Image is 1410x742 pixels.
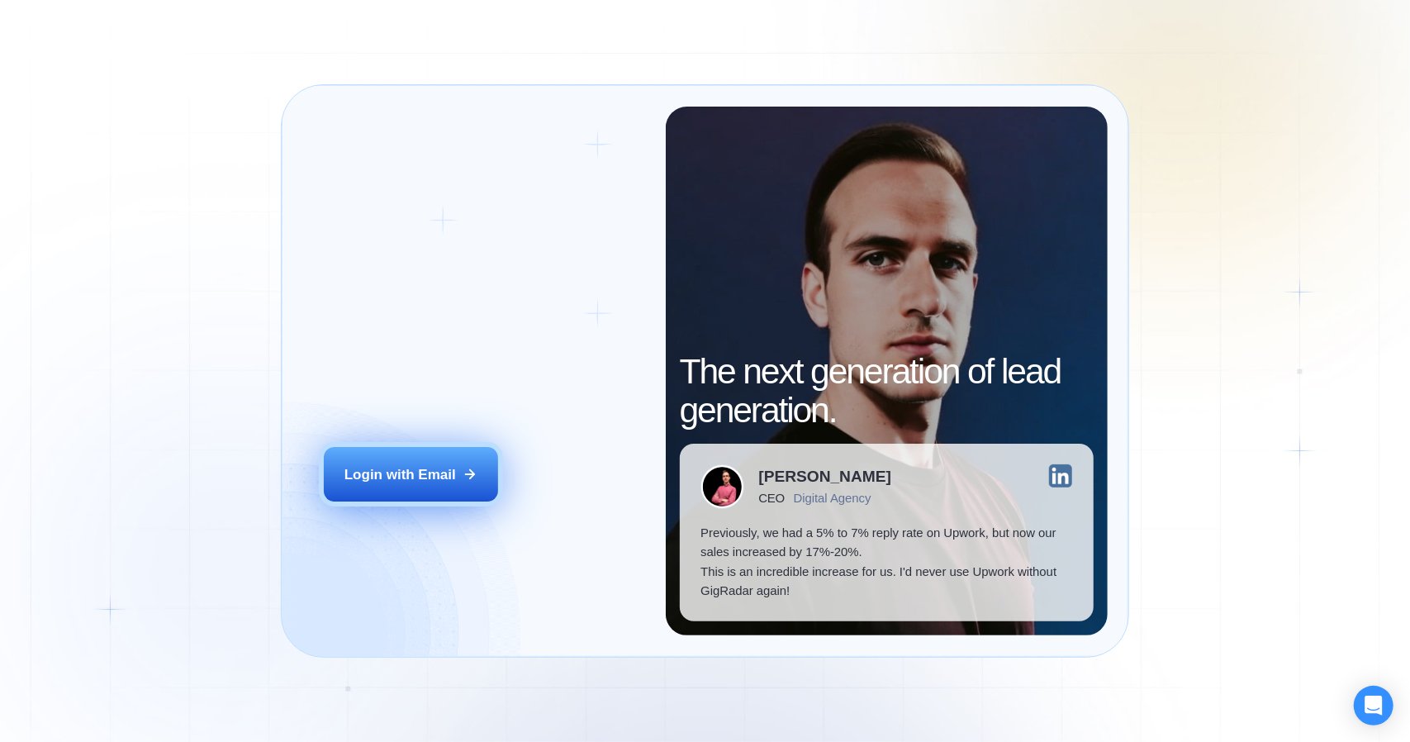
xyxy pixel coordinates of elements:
[344,465,456,484] div: Login with Email
[759,469,892,484] div: [PERSON_NAME]
[680,352,1094,430] h2: The next generation of lead generation.
[794,491,871,505] div: Digital Agency
[324,447,498,502] button: Login with Email
[700,523,1072,601] p: Previously, we had a 5% to 7% reply rate on Upwork, but now our sales increased by 17%-20%. This ...
[759,491,785,505] div: CEO
[1354,686,1393,725] div: Open Intercom Messenger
